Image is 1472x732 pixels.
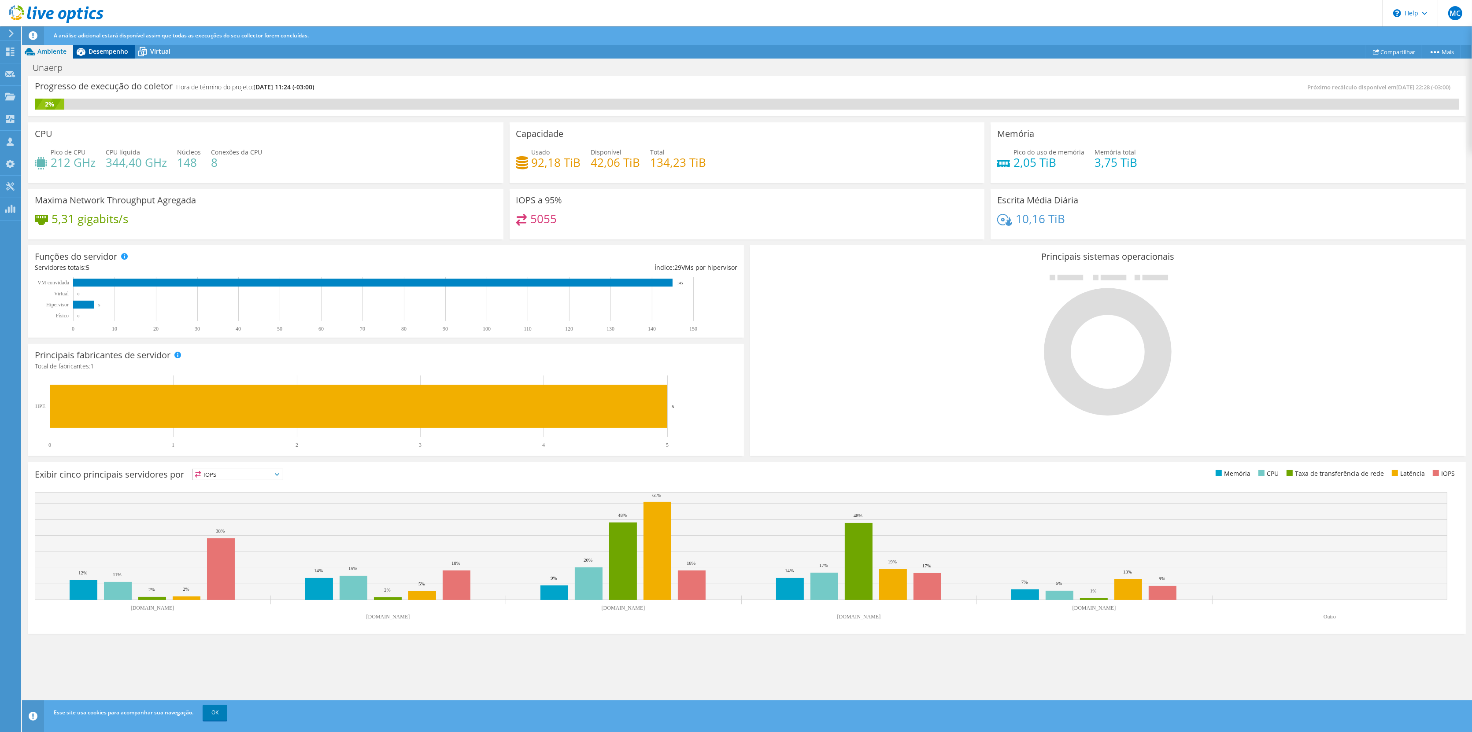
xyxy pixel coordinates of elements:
[386,263,737,272] div: Índice: VMs por hipervisor
[177,148,201,156] span: Núcleos
[72,326,74,332] text: 0
[1013,148,1084,156] span: Pico do uso de memória
[1159,576,1165,581] text: 9%
[172,442,174,448] text: 1
[443,326,448,332] text: 90
[551,575,557,581] text: 9%
[54,32,309,39] span: A análise adicional estará disponível assim que todas as execuções do seu collector forem concluí...
[532,148,550,156] span: Usado
[1396,83,1450,91] span: [DATE] 22:28 (-03:00)
[483,326,491,332] text: 100
[1307,83,1455,91] span: Próximo recálculo disponível em
[1021,579,1028,585] text: 7%
[1393,9,1401,17] svg: \n
[277,326,282,332] text: 50
[602,605,645,611] text: [DOMAIN_NAME]
[51,148,85,156] span: Pico de CPU
[687,560,695,566] text: 18%
[607,326,614,332] text: 130
[1213,469,1250,478] li: Memória
[37,47,67,55] span: Ambiente
[253,83,314,91] span: [DATE] 11:24 (-03:00)
[401,326,407,332] text: 80
[177,158,201,167] h4: 148
[1390,469,1425,478] li: Latência
[652,493,661,498] text: 61%
[35,252,117,261] h3: Funções do servidor
[35,361,737,371] h4: Total de fabricantes:
[112,326,117,332] text: 10
[1422,45,1461,59] a: Mais
[211,148,262,156] span: Conexões da CPU
[360,326,365,332] text: 70
[516,195,562,205] h3: IOPS a 95%
[384,587,391,592] text: 2%
[35,129,52,139] h3: CPU
[318,326,324,332] text: 60
[78,314,80,318] text: 0
[1095,148,1136,156] span: Memória total
[54,709,193,716] span: Esse site usa cookies para acompanhar sua navegação.
[1056,581,1062,586] text: 6%
[236,326,241,332] text: 40
[837,614,881,620] text: [DOMAIN_NAME]
[153,326,159,332] text: 20
[922,563,931,568] text: 17%
[52,214,128,224] h4: 5,31 gigabits/s
[618,512,627,518] text: 48%
[674,263,681,272] span: 29
[314,568,323,573] text: 14%
[98,303,100,307] text: 5
[56,313,69,319] tspan: Físico
[35,195,196,205] h3: Maxima Network Throughput Agregada
[78,292,80,296] text: 0
[131,605,174,611] text: [DOMAIN_NAME]
[1123,569,1132,574] text: 13%
[677,281,683,285] text: 145
[148,587,155,592] text: 2%
[195,326,200,332] text: 30
[1095,158,1137,167] h4: 3,75 TiB
[997,129,1034,139] h3: Memória
[46,302,69,308] text: Hipervisor
[106,148,140,156] span: CPU líquida
[1324,614,1336,620] text: Outro
[997,195,1078,205] h3: Escrita Média Diária
[666,442,669,448] text: 5
[366,614,410,620] text: [DOMAIN_NAME]
[51,158,96,167] h4: 212 GHz
[1256,469,1279,478] li: CPU
[48,442,51,448] text: 0
[35,350,170,360] h3: Principais fabricantes de servidor
[29,63,76,73] h1: Unaerp
[1090,588,1097,593] text: 1%
[591,158,640,167] h4: 42,06 TiB
[1073,605,1116,611] text: [DOMAIN_NAME]
[584,557,592,563] text: 20%
[150,47,170,55] span: Virtual
[651,158,706,167] h4: 134,23 TiB
[1016,214,1065,224] h4: 10,16 TiB
[854,513,862,518] text: 48%
[451,560,460,566] text: 18%
[1431,469,1455,478] li: IOPS
[516,129,564,139] h3: Capacidade
[216,528,225,533] text: 38%
[689,326,697,332] text: 150
[203,705,227,721] a: OK
[35,99,64,109] div: 2%
[530,214,557,224] h4: 5055
[113,572,122,577] text: 11%
[1448,6,1462,20] span: MC
[419,442,422,448] text: 3
[591,148,622,156] span: Disponível
[819,563,828,568] text: 17%
[106,158,167,167] h4: 344,40 GHz
[1366,45,1422,59] a: Compartilhar
[296,442,298,448] text: 2
[785,568,794,573] text: 14%
[757,252,1459,261] h3: Principais sistemas operacionais
[348,566,357,571] text: 15%
[90,362,94,370] span: 1
[35,263,386,272] div: Servidores totais:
